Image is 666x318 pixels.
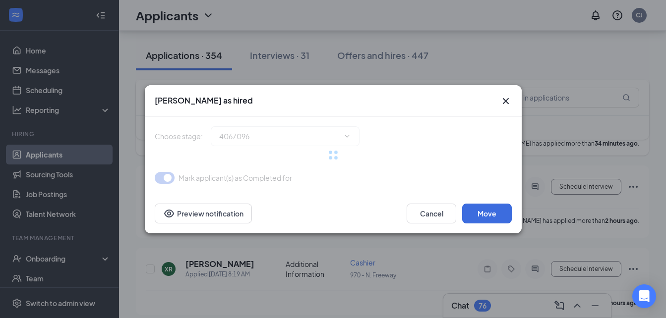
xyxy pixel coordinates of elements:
div: Open Intercom Messenger [632,284,656,308]
button: Move [462,204,512,223]
svg: Eye [163,208,175,219]
button: Cancel [407,204,456,223]
h3: [PERSON_NAME] as hired [155,95,253,106]
svg: Cross [500,95,512,107]
button: Preview notificationEye [155,204,252,223]
button: Close [500,95,512,107]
